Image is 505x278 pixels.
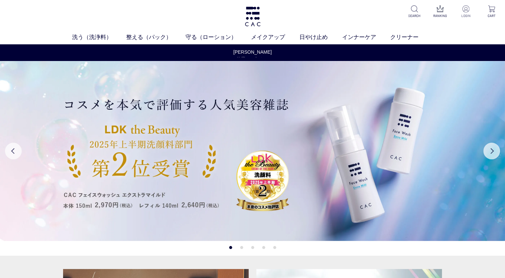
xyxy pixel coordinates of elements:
img: logo [244,7,261,26]
button: 3 of 5 [251,246,254,249]
p: SEARCH [406,13,423,18]
a: メイクアップ [251,33,299,42]
button: Previous [5,143,22,159]
button: Next [483,143,500,159]
p: RANKING [432,13,448,18]
a: 洗う（洗浄料） [72,33,126,42]
a: RANKING [432,5,448,18]
a: 守る（ローション） [186,33,251,42]
a: [PERSON_NAME]休業のお知らせ [232,49,274,63]
a: SEARCH [406,5,423,18]
button: 2 of 5 [240,246,243,249]
a: 日やけ止め [299,33,342,42]
button: 1 of 5 [229,246,232,249]
p: CART [483,13,500,18]
a: CART [483,5,500,18]
a: クリーナー [390,33,433,42]
a: インナーケア [342,33,391,42]
p: LOGIN [458,13,474,18]
button: 4 of 5 [262,246,265,249]
a: LOGIN [458,5,474,18]
button: 5 of 5 [273,246,276,249]
a: 整える（パック） [126,33,186,42]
